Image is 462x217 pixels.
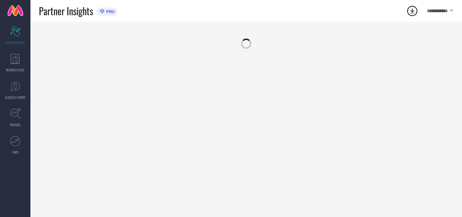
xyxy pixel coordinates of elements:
span: TRENDS [9,122,21,127]
span: PRO [105,9,115,14]
span: SUGGESTIONS [5,95,26,100]
div: Open download list [406,5,418,17]
span: Partner Insights [39,4,93,18]
span: FWD [12,150,19,155]
span: SCORECARDS [5,40,25,45]
span: WORKSPACE [6,67,25,72]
